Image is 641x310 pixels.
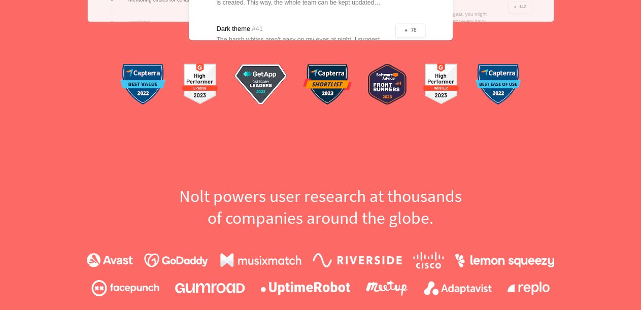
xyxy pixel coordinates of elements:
img: capterra-2.aadd15ad95.png [476,64,521,105]
img: meetup.9107d9babc.png [366,281,408,296]
img: capterra-3.4ae8dd4a3b.png [303,64,352,105]
img: getApp.168aadcbc8.png [234,64,287,105]
img: avast.6829f2e004.png [87,253,133,268]
img: g2-2.67a1407cb9.png [423,60,459,108]
img: uptimerobot.920923f729.png [261,282,350,295]
img: softwareAdvice.8928b0e2d4.png [368,64,407,105]
img: g2-1.d59c70ff4a.png [182,60,218,108]
img: lemonsqueezy.bc0263d410.png [455,254,554,267]
img: godaddy.fea34582f6.png [144,253,209,268]
img: musixmatch.134dacf828.png [220,253,301,267]
img: facepunch.2d9380a33e.png [91,280,159,296]
img: cisco.095899e268.png [413,252,444,269]
img: gumroad.2d33986aca.png [175,283,245,293]
img: replo.43f45c7cdc.png [508,282,550,295]
h2: Nolt powers user research at thousands of companies around the globe. [146,185,496,229]
img: riverside.224b59c4e9.png [313,253,402,267]
img: capterra-1.a005f88887.png [120,64,165,105]
img: adaptavist.4060977e04.png [424,281,492,296]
